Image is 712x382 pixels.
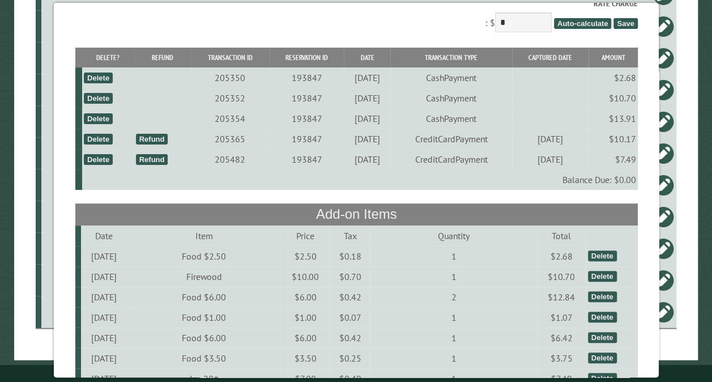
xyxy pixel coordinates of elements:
td: $3.50 [280,348,330,368]
td: $2.50 [280,246,330,266]
td: Balance Due: $0.00 [82,169,637,190]
td: [DATE] [344,88,390,108]
td: 193847 [269,108,344,129]
td: 205354 [191,108,269,129]
td: $10.70 [536,266,586,287]
td: Food $6.00 [127,287,280,307]
div: Delete [83,154,112,165]
td: 205482 [191,149,269,169]
td: $7.49 [588,149,637,169]
th: Delete? [82,48,134,67]
div: E10 [46,147,117,159]
th: Refund [134,48,191,67]
th: Add-on Items [75,203,637,225]
td: 1 [370,266,536,287]
th: Amount [588,48,637,67]
div: E15 [46,211,117,222]
div: CampStore [46,20,117,32]
td: $2.68 [588,67,637,88]
td: $6.42 [536,328,586,348]
td: CashPayment [390,88,511,108]
td: CashPayment [390,108,511,129]
td: CashPayment [390,67,511,88]
td: $0.42 [330,287,370,307]
span: Save [613,18,637,29]
td: $13.91 [588,108,637,129]
div: Delete [587,332,616,343]
td: [DATE] [344,108,390,129]
th: Date [344,48,390,67]
td: 193847 [269,67,344,88]
td: Total [536,226,586,246]
div: Delete [83,93,112,104]
div: D1 [46,243,117,254]
td: [DATE] [80,328,127,348]
div: Delete [587,353,616,363]
div: D6 [46,116,117,127]
td: CreditCardPayment [390,129,511,149]
td: $1.07 [536,307,586,328]
td: $3.75 [536,348,586,368]
td: $10.70 [588,88,637,108]
td: [DATE] [344,149,390,169]
td: Quantity [370,226,536,246]
td: $0.42 [330,328,370,348]
div: Delete [83,73,112,83]
td: 205365 [191,129,269,149]
th: Transaction Type [390,48,511,67]
td: 1 [370,307,536,328]
td: $12.84 [536,287,586,307]
td: 1 [370,246,536,266]
th: Reservation ID [269,48,344,67]
div: Delete [587,291,616,302]
td: 2 [370,287,536,307]
td: CreditCardPayment [390,149,511,169]
td: [DATE] [80,287,127,307]
td: $2.68 [536,246,586,266]
td: [DATE] [80,246,127,266]
div: Delete [587,271,616,282]
td: Item [127,226,280,246]
span: Auto-calculate [553,18,611,29]
td: Tax [330,226,370,246]
td: Date [80,226,127,246]
th: Transaction ID [191,48,269,67]
th: Captured Date [511,48,588,67]
div: Delete [587,251,616,261]
div: E13 [46,84,117,95]
div: Delete [83,134,112,145]
td: 1 [370,348,536,368]
td: 193847 [269,149,344,169]
td: $0.07 [330,307,370,328]
td: [DATE] [344,67,390,88]
td: Price [280,226,330,246]
div: Delete [587,312,616,322]
td: [DATE] [80,266,127,287]
td: Firewood [127,266,280,287]
div: Refund [135,134,168,145]
div: E11 [46,274,117,286]
td: $0.70 [330,266,370,287]
td: $6.00 [280,287,330,307]
td: $0.18 [330,246,370,266]
td: 193847 [269,129,344,149]
td: Food $6.00 [127,328,280,348]
td: Food $2.50 [127,246,280,266]
div: B8 [46,52,117,63]
td: [DATE] [511,129,588,149]
div: T1 [46,306,117,317]
td: Food $1.00 [127,307,280,328]
td: $6.00 [280,328,330,348]
td: Food $3.50 [127,348,280,368]
td: 205352 [191,88,269,108]
td: $10.17 [588,129,637,149]
td: [DATE] [344,129,390,149]
td: 205350 [191,67,269,88]
td: $0.25 [330,348,370,368]
td: 1 [370,328,536,348]
td: $1.00 [280,307,330,328]
div: D8 [46,179,117,190]
td: [DATE] [80,307,127,328]
td: $10.00 [280,266,330,287]
div: Refund [135,154,168,165]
